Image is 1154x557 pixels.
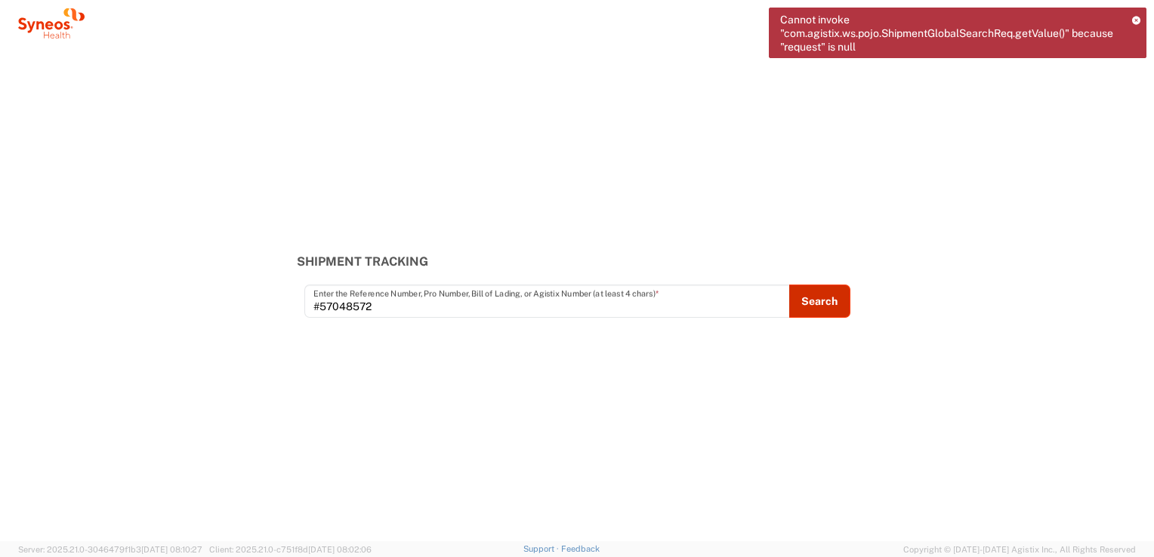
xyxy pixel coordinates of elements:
[789,285,850,318] button: Search
[209,545,372,554] span: Client: 2025.21.0-c751f8d
[308,545,372,554] span: [DATE] 08:02:06
[561,544,600,553] a: Feedback
[297,254,858,269] h3: Shipment Tracking
[523,544,561,553] a: Support
[780,13,1122,54] span: Cannot invoke "com.agistix.ws.pojo.ShipmentGlobalSearchReq.getValue()" because "request" is null
[18,545,202,554] span: Server: 2025.21.0-3046479f1b3
[141,545,202,554] span: [DATE] 08:10:27
[903,543,1136,556] span: Copyright © [DATE]-[DATE] Agistix Inc., All Rights Reserved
